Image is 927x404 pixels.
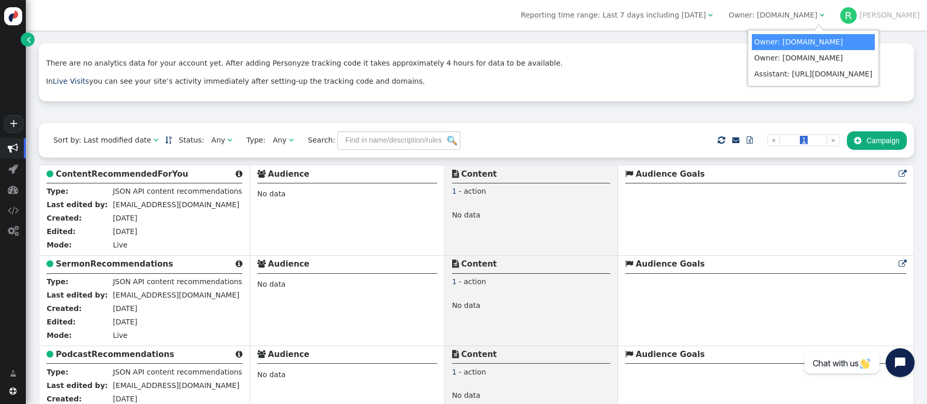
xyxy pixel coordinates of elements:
[53,77,89,85] a: Live Visits
[113,304,137,313] span: [DATE]
[236,170,242,178] span: 
[899,169,906,179] a: 
[752,66,875,82] td: Assistant: [URL][DOMAIN_NAME]
[47,291,107,299] b: Last edited by:
[113,277,242,286] span: JSON API content recommendations
[625,170,633,178] span: 
[47,277,68,286] b: Type:
[47,368,68,376] b: Type:
[840,7,857,24] div: R
[47,260,53,268] span: 
[636,169,705,179] b: Audience Goals
[847,131,907,150] button: Campaign
[239,135,266,146] span: Type:
[459,187,486,195] span: - action
[56,169,188,179] b: ContentRecommendedForYou
[718,134,725,147] span: 
[899,170,906,178] span: 
[257,280,286,288] span: No data
[56,259,173,269] b: SermonRecommendations
[8,226,19,236] span: 
[625,350,633,358] span: 
[3,364,24,383] a: 
[211,135,225,146] div: Any
[8,205,19,215] span: 
[257,170,266,178] span: 
[521,11,706,19] span: Reporting time range: Last 7 days including [DATE]
[21,33,35,46] a: 
[459,368,486,376] span: - action
[113,381,239,390] span: [EMAIL_ADDRESS][DOMAIN_NAME]
[27,34,31,45] span: 
[854,136,861,145] span: 
[800,136,808,144] span: 1
[452,277,457,286] span: 1
[461,169,497,179] b: Content
[113,214,137,222] span: [DATE]
[153,136,158,144] span: 
[236,350,242,358] span: 
[257,190,286,198] span: No data
[452,187,457,195] span: 1
[47,395,82,403] b: Created:
[452,368,457,376] span: 1
[447,136,457,145] img: icon_search.png
[113,200,239,209] span: [EMAIL_ADDRESS][DOMAIN_NAME]
[747,136,753,144] span: 
[47,381,107,390] b: Last edited by:
[257,350,266,358] span: 
[708,11,713,19] span: 
[301,136,335,144] span: Search:
[165,136,172,144] span: Sorted in descending order
[452,170,459,178] span: 
[899,259,906,269] a: 
[752,50,875,66] td: Owner: [DOMAIN_NAME]
[899,260,906,268] span: 
[8,143,18,153] span: 
[4,7,22,25] img: logo-icon.svg
[732,136,739,144] a: 
[47,200,107,209] b: Last edited by:
[47,170,53,178] span: 
[10,368,17,379] span: 
[47,187,68,195] b: Type:
[729,10,817,21] div: Owner: [DOMAIN_NAME]
[452,260,459,268] span: 
[636,350,705,359] b: Audience Goals
[113,368,242,376] span: JSON API content recommendations
[459,277,486,286] span: - action
[8,184,18,195] span: 
[273,135,287,146] div: Any
[257,260,266,268] span: 
[227,136,232,144] span: 
[820,11,824,19] span: 
[47,350,53,358] span: 
[165,136,172,144] a: 
[827,134,840,146] a: »
[452,350,459,358] span: 
[113,187,242,195] span: JSON API content recommendations
[461,259,497,269] b: Content
[840,11,920,19] a: R[PERSON_NAME]
[452,391,481,402] span: No data
[47,304,82,313] b: Created:
[236,260,242,268] span: 
[53,135,151,146] div: Sort by: Last modified date
[739,131,760,150] a: 
[113,395,137,403] span: [DATE]
[268,169,310,179] b: Audience
[452,211,481,222] span: No data
[47,214,82,222] b: Created:
[8,164,18,174] span: 
[4,115,23,133] a: +
[46,76,907,87] p: In you can see your site’s activity immediately after setting-up the tracking code and domains.
[452,301,481,312] span: No data
[56,350,174,359] b: PodcastRecommendations
[9,387,17,395] span: 
[268,259,310,269] b: Audience
[113,291,239,299] span: [EMAIL_ADDRESS][DOMAIN_NAME]
[268,350,310,359] b: Audience
[461,350,497,359] b: Content
[752,34,875,50] td: Owner: [DOMAIN_NAME]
